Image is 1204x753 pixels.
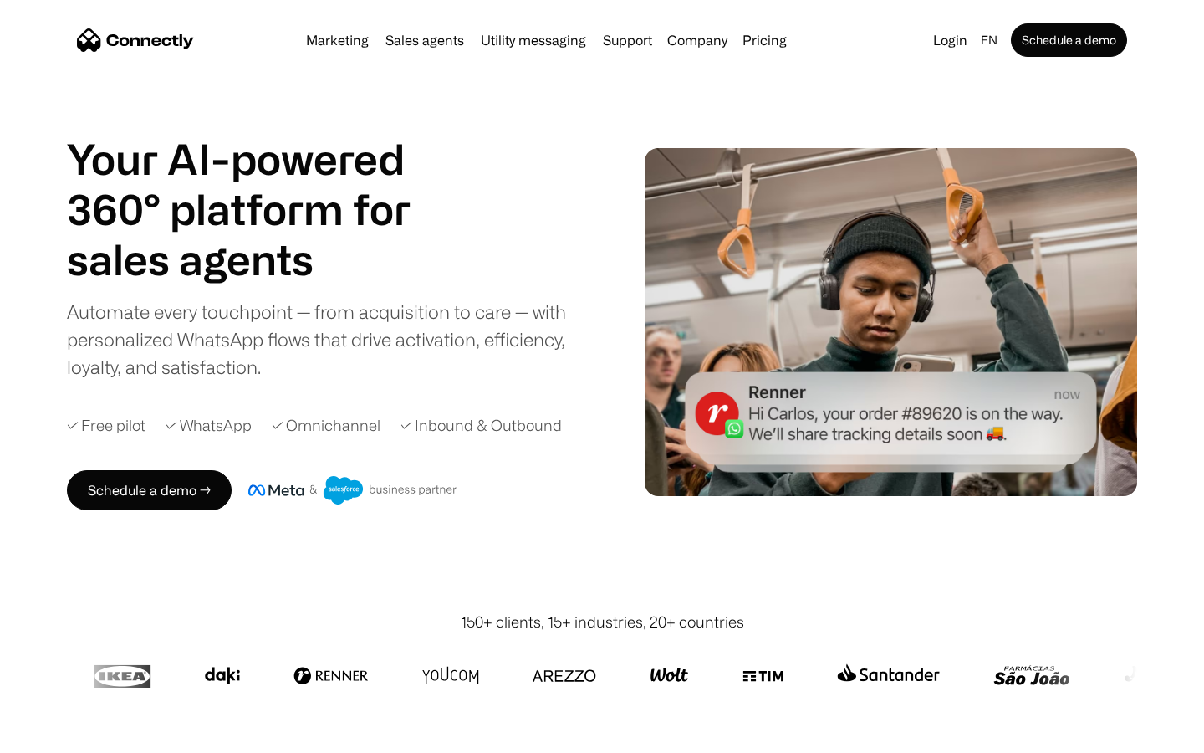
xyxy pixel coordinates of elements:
[474,33,593,47] a: Utility messaging
[926,28,974,52] a: Login
[272,414,380,437] div: ✓ Omnichannel
[1011,23,1127,57] a: Schedule a demo
[299,33,375,47] a: Marketing
[166,414,252,437] div: ✓ WhatsApp
[596,33,659,47] a: Support
[379,33,471,47] a: Sales agents
[17,722,100,747] aside: Language selected: English
[400,414,562,437] div: ✓ Inbound & Outbound
[461,611,744,633] div: 150+ clients, 15+ industries, 20+ countries
[67,470,232,510] a: Schedule a demo →
[248,476,457,505] img: Meta and Salesforce business partner badge.
[981,28,997,52] div: en
[67,414,145,437] div: ✓ Free pilot
[667,28,727,52] div: Company
[67,234,451,284] h1: sales agents
[33,724,100,747] ul: Language list
[736,33,793,47] a: Pricing
[67,298,594,381] div: Automate every touchpoint — from acquisition to care — with personalized WhatsApp flows that driv...
[67,134,451,234] h1: Your AI-powered 360° platform for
